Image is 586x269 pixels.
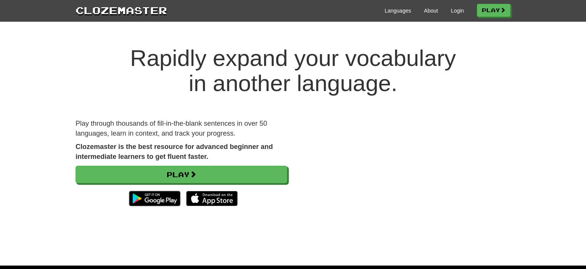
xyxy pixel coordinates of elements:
[125,187,184,210] img: Get it on Google Play
[76,166,287,183] a: Play
[76,3,167,17] a: Clozemaster
[76,119,287,138] p: Play through thousands of fill-in-the-blank sentences in over 50 languages, learn in context, and...
[477,4,510,17] a: Play
[186,191,238,206] img: Download_on_the_App_Store_Badge_US-UK_135x40-25178aeef6eb6b83b96f5f2d004eda3bffbb37122de64afbaef7...
[451,7,464,14] a: Login
[76,143,273,160] strong: Clozemaster is the best resource for advanced beginner and intermediate learners to get fluent fa...
[424,7,438,14] a: About
[385,7,411,14] a: Languages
